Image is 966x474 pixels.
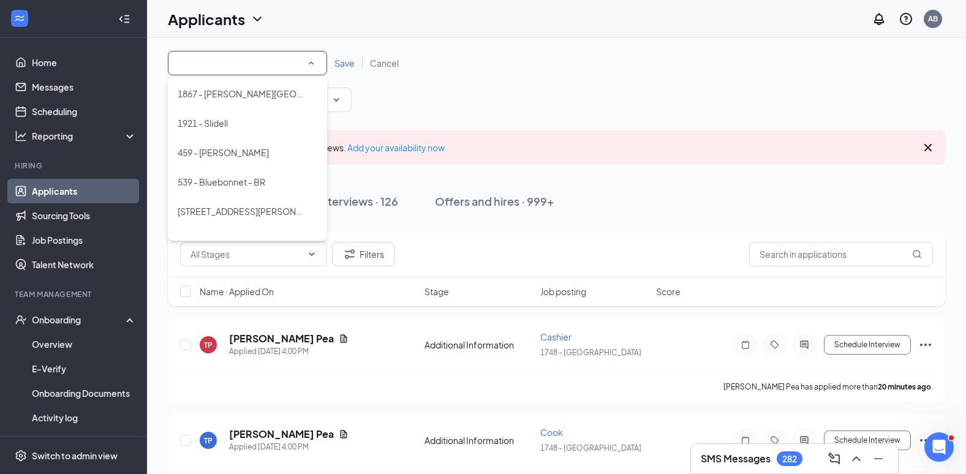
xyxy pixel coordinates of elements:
div: Interviews · 126 [318,194,398,209]
a: Applicants [32,179,137,203]
input: All Stages [191,247,302,261]
svg: Cross [921,140,935,155]
a: Add your availability now [347,142,445,153]
iframe: Intercom live chat [924,432,954,462]
svg: WorkstreamLogo [13,12,26,24]
span: 592 - Ryan Street [178,206,328,217]
h5: [PERSON_NAME] Pea [229,427,334,441]
a: Job Postings [32,228,137,252]
svg: Filter [342,247,357,261]
button: Minimize [869,449,888,468]
button: ChevronUp [847,449,866,468]
a: Messages [32,75,137,99]
div: TP [204,340,213,350]
div: Applied [DATE] 4:00 PM [229,345,349,358]
h3: SMS Messages [701,452,771,465]
li: 459 - Gonzales [168,138,327,167]
svg: Settings [15,450,27,462]
div: TP [204,435,213,446]
div: Reporting [32,130,137,142]
span: Cashier [540,331,572,342]
span: Save [334,58,355,69]
li: 1921 - Slidell [168,108,327,138]
span: Stage [425,285,449,298]
span: 614 - Port Arthur [178,235,358,246]
svg: ActiveChat [797,435,812,445]
span: 539 - Bluebonnet - BR [178,176,265,187]
svg: Ellipses [918,337,933,352]
svg: Collapse [118,13,130,25]
svg: Note [738,340,753,350]
a: Team [32,430,137,454]
svg: Tag [768,435,782,445]
div: Applied [DATE] 4:00 PM [229,441,349,453]
svg: ChevronDown [307,249,317,259]
svg: Notifications [872,12,886,26]
li: 1867 - Denham Springs [168,79,327,108]
svg: ChevronDown [331,95,341,105]
p: [PERSON_NAME] Pea has applied more than . [723,382,933,392]
div: Switch to admin view [32,450,118,462]
h5: [PERSON_NAME] Pea [229,332,334,345]
span: 1748 - [GEOGRAPHIC_DATA] [540,443,641,453]
span: 1921 - Slidell [178,118,228,129]
h1: Applicants [168,9,245,29]
svg: Ellipses [918,433,933,448]
svg: Tag [768,340,782,350]
input: Search in applications [749,242,933,266]
div: Additional Information [425,434,533,446]
svg: ChevronDown [250,12,265,26]
a: Sourcing Tools [32,203,137,228]
span: 1748 - [GEOGRAPHIC_DATA] [540,348,641,357]
a: Scheduling [32,99,137,124]
button: Schedule Interview [824,335,911,355]
button: ComposeMessage [824,449,844,468]
button: Filter Filters [332,242,394,266]
div: Additional Information [425,339,533,351]
svg: QuestionInfo [899,12,913,26]
svg: SmallChevronUp [306,58,317,69]
svg: Document [339,334,349,344]
svg: ComposeMessage [827,451,842,466]
svg: Minimize [871,451,886,466]
svg: ChevronUp [849,451,864,466]
div: Offers and hires · 999+ [435,194,554,209]
svg: ActiveChat [797,340,812,350]
a: Overview [32,332,137,356]
a: E-Verify [32,356,137,381]
span: Cancel [370,58,399,69]
svg: UserCheck [15,314,27,326]
b: 20 minutes ago [878,382,931,391]
a: Home [32,50,137,75]
span: Job posting [540,285,586,298]
span: Score [656,285,681,298]
li: 592 - Ryan Street [168,197,327,226]
span: Name · Applied On [200,285,274,298]
a: Onboarding Documents [32,381,137,405]
a: Talent Network [32,252,137,277]
span: 1867 - Denham Springs [178,88,363,99]
a: Activity log [32,405,137,430]
svg: Note [738,435,753,445]
div: Hiring [15,160,134,171]
div: Onboarding [32,314,126,326]
span: Cook [540,427,563,438]
span: 459 - Gonzales [178,147,269,158]
div: AB [928,13,938,24]
button: Schedule Interview [824,431,911,450]
div: 282 [782,454,797,464]
li: 539 - Bluebonnet - BR [168,167,327,197]
svg: Analysis [15,130,27,142]
div: Team Management [15,289,134,299]
li: 614 - Port Arthur [168,226,327,255]
svg: Document [339,429,349,439]
svg: MagnifyingGlass [912,249,922,259]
